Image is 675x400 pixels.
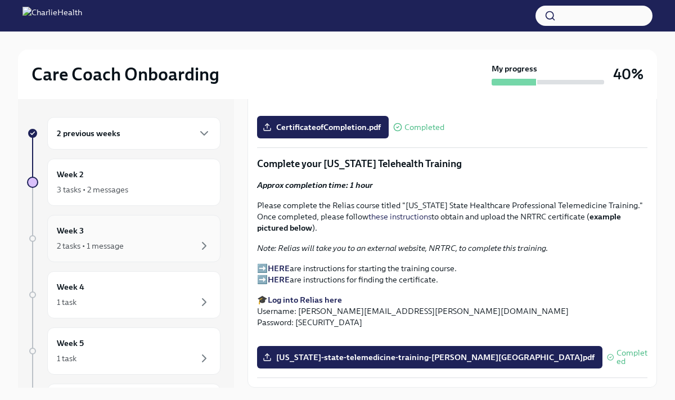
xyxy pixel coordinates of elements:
p: 🎓 Username: [PERSON_NAME][EMAIL_ADDRESS][PERSON_NAME][DOMAIN_NAME] Password: [SECURITY_DATA] [257,294,647,328]
a: Week 51 task [27,327,220,375]
span: CertificateofCompletion.pdf [265,122,381,133]
em: Note: Relias will take you to an external website, NRTRC, to complete this training. [257,243,548,253]
div: 2 tasks • 1 message [57,240,124,251]
span: [US_STATE]-state-telemedicine-training-[PERSON_NAME][GEOGRAPHIC_DATA]pdf [265,352,595,363]
p: Please complete the Relias course titled "[US_STATE] State Healthcare Professional Telemedicine T... [257,200,647,233]
h6: Week 5 [57,337,84,349]
p: ➡️ are instructions for starting the training course. ➡️ are instructions for finding the certifi... [257,263,647,285]
a: HERE [268,275,290,285]
h2: Care Coach Onboarding [31,63,219,86]
p: Complete your [US_STATE] Telehealth Training [257,157,647,170]
div: 1 task [57,296,76,308]
div: 2 previous weeks [47,117,220,150]
div: 3 tasks • 2 messages [57,184,128,195]
h6: Week 3 [57,224,84,237]
a: Week 41 task [27,271,220,318]
a: Week 23 tasks • 2 messages [27,159,220,206]
strong: Approx completion time: 1 hour [257,180,373,190]
a: HERE [268,263,290,273]
label: CertificateofCompletion.pdf [257,116,389,138]
h3: 40% [613,64,643,84]
span: Completed [404,123,444,132]
a: Log into Relias here [268,295,342,305]
label: [US_STATE]-state-telemedicine-training-[PERSON_NAME][GEOGRAPHIC_DATA]pdf [257,346,602,368]
div: 1 task [57,353,76,364]
strong: My progress [492,63,537,74]
span: Completed [616,349,648,366]
img: CharlieHealth [22,7,82,25]
h6: 2 previous weeks [57,127,120,140]
a: these instructions [368,212,431,222]
h6: Week 2 [57,168,84,181]
a: Week 32 tasks • 1 message [27,215,220,262]
h6: Week 4 [57,281,84,293]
